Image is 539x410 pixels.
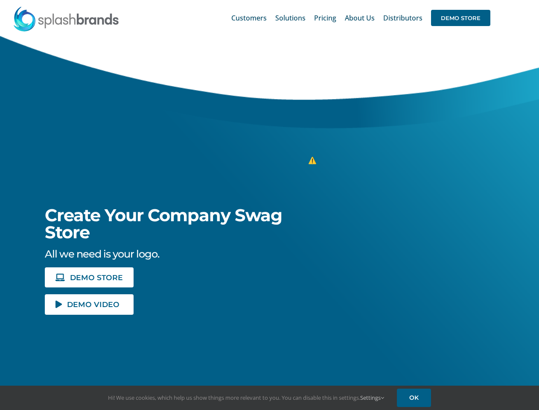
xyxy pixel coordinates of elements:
[383,4,422,32] a: Distributors
[45,248,159,260] span: All we need is your logo.
[275,15,306,21] span: Solutions
[231,4,267,32] a: Customers
[70,274,123,281] span: DEMO STORE
[108,394,384,401] span: Hi! We use cookies, which help us show things more relevant to you. You can disable this in setti...
[45,267,134,287] a: DEMO STORE
[431,10,490,26] span: DEMO STORE
[397,389,431,407] a: OK
[314,4,336,32] a: Pricing
[231,15,267,21] span: Customers
[360,394,384,401] a: Settings
[67,301,119,308] span: DEMO VIDEO
[314,15,336,21] span: Pricing
[431,4,490,32] a: DEMO STORE
[345,15,375,21] span: About Us
[231,4,490,32] nav: Main Menu
[13,6,119,32] img: SplashBrands.com Logo
[45,205,282,243] span: Create Your Company Swag Store
[383,15,422,21] span: Distributors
